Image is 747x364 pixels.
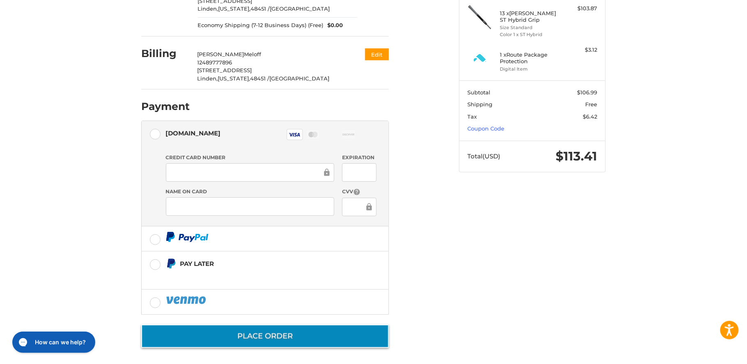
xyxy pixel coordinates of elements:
a: Coupon Code [468,125,505,132]
img: PayPal icon [166,232,209,242]
span: Linden, [198,5,218,12]
span: [STREET_ADDRESS] [198,67,252,73]
span: [GEOGRAPHIC_DATA] [270,75,330,82]
span: Linden, [198,75,218,82]
span: 12489777896 [198,59,232,66]
li: Size Standard [500,24,563,31]
iframe: PayPal Message 1 [166,272,338,279]
span: $106.99 [577,89,598,96]
img: Pay Later icon [166,259,176,269]
li: Digital Item [500,66,563,73]
span: Free [586,101,598,108]
span: Shipping [468,101,493,108]
div: Pay Later [180,257,337,270]
span: [GEOGRAPHIC_DATA] [270,5,330,12]
div: $103.87 [565,5,598,13]
div: $3.12 [565,46,598,54]
span: [PERSON_NAME] [198,51,244,57]
span: [US_STATE], [218,5,251,12]
span: 48451 / [251,5,270,12]
span: 48451 / [251,75,270,82]
div: [DOMAIN_NAME] [166,126,221,140]
span: Tax [468,113,477,120]
span: Subtotal [468,89,491,96]
span: Total (USD) [468,152,501,160]
span: [US_STATE], [218,75,251,82]
span: $6.42 [583,113,598,120]
img: PayPal icon [166,295,208,305]
label: Credit Card Number [166,154,334,161]
span: $0.00 [324,21,343,30]
label: Name on Card [166,188,334,195]
h4: 13 x [PERSON_NAME] ST Hybrid Grip [500,10,563,23]
iframe: Gorgias live chat messenger [8,329,98,356]
h2: Payment [141,100,190,113]
span: Economy Shipping (7-12 Business Days) (Free) [198,21,324,30]
h4: 1 x Route Package Protection [500,51,563,65]
h2: Billing [141,47,189,60]
label: Expiration [342,154,376,161]
button: Place Order [141,325,389,348]
label: CVV [342,188,376,196]
span: $113.41 [556,149,598,164]
button: Edit [365,48,389,60]
li: Color 1 x ST Hybrid [500,31,563,38]
span: Meloff [244,51,262,57]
